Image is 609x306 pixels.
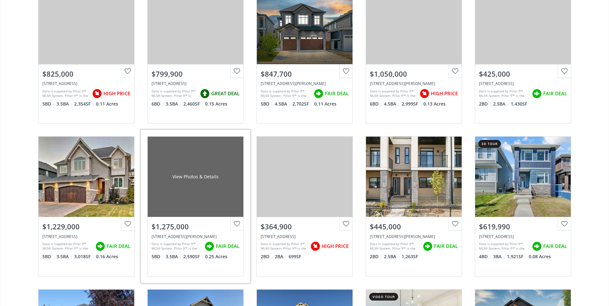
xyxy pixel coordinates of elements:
[261,222,349,232] div: $364,900
[370,222,458,232] div: $445,000
[261,253,273,260] span: 2 BD
[479,242,529,251] div: Data is supplied by Pillar 9™ MLS® System. Pillar 9™ is the owner of the copyright in its MLS® Sy...
[423,101,446,107] span: 0.13 Acres
[152,81,239,86] div: 128 LAVENDER Way, Chestermere, AB T1X 0B2
[103,90,130,97] span: HIGH PRICE
[370,234,458,239] div: 285 Chelsea Court #113, Chestermere, AB T1X 2W7
[479,69,567,79] div: $425,000
[529,253,551,260] span: 0.08 Acres
[205,253,227,260] span: 0.25 Acres
[530,240,543,253] img: rating icon
[384,101,400,107] span: 4.5 BA
[42,69,130,79] div: $825,000
[493,253,505,260] span: 3 BA
[203,240,216,253] img: rating icon
[322,243,349,250] span: HIGH PRICE
[402,101,422,107] span: 2,999 SF
[507,253,527,260] span: 1,921 SF
[141,130,250,283] a: View Photos & Details$1,275,000[STREET_ADDRESS][PERSON_NAME]Data is supplied by Pillar 9™ MLS® Sy...
[152,101,164,107] span: 6 BD
[261,242,307,251] div: Data is supplied by Pillar 9™ MLS® System. Pillar 9™ is the owner of the copyright in its MLS® Sy...
[292,101,313,107] span: 2,702 SF
[479,253,492,260] span: 4 BD
[42,81,130,86] div: 154 West Creek Springs, Chestermere, AB T1X 1R7
[261,69,349,79] div: $847,700
[261,101,273,107] span: 5 BD
[543,243,567,250] span: FAIR DEAL
[152,69,239,79] div: $799,900
[211,90,239,97] span: GREAT DEAL
[511,101,527,107] span: 1,430 SF
[183,253,204,260] span: 2,590 SF
[479,89,529,98] div: Data is supplied by Pillar 9™ MLS® System. Pillar 9™ is the owner of the copyright in its MLS® Sy...
[312,87,325,100] img: rating icon
[479,234,567,239] div: 217 Chelsea Place, Chestermere, AB T1X 2T1
[384,253,400,260] span: 2.5 BA
[152,253,164,260] span: 5 BD
[275,101,291,107] span: 4.5 BA
[418,87,431,100] img: rating icon
[32,130,141,283] a: $1,229,000[STREET_ADDRESS]Data is supplied by Pillar 9™ MLS® System. Pillar 9™ is the owner of th...
[96,253,118,260] span: 0.16 Acres
[57,101,73,107] span: 3.5 BA
[96,101,118,107] span: 0.11 Acres
[359,130,468,283] a: $445,000[STREET_ADDRESS][PERSON_NAME]Data is supplied by Pillar 9™ MLS® System. Pillar 9™ is the ...
[250,130,359,283] a: $364,900[STREET_ADDRESS]Data is supplied by Pillar 9™ MLS® System. Pillar 9™ is the owner of the ...
[198,87,211,100] img: rating icon
[166,253,182,260] span: 3.5 BA
[205,101,227,107] span: 0.15 Acres
[370,242,420,251] div: Data is supplied by Pillar 9™ MLS® System. Pillar 9™ is the owner of the copyright in its MLS® Sy...
[479,101,492,107] span: 2 BD
[530,87,543,100] img: rating icon
[42,253,55,260] span: 5 BD
[370,89,416,98] div: Data is supplied by Pillar 9™ MLS® System. Pillar 9™ is the owner of the copyright in its MLS® Sy...
[261,89,310,98] div: Data is supplied by Pillar 9™ MLS® System. Pillar 9™ is the owner of the copyright in its MLS® Sy...
[479,81,567,86] div: 132 lavendar Link, Chestermere, AB T1X 0E6
[107,243,130,250] span: FAIR DEAL
[42,222,130,232] div: $1,229,000
[152,234,239,239] div: 325 325 Kinniburgh, Chestermere, AB T1X 0Y7
[370,81,458,86] div: 172 Kinniburgh Way Chestermere, Chestermere, AB T1X 0R8
[370,69,458,79] div: $1,050,000
[42,101,55,107] span: 5 BD
[370,101,382,107] span: 6 BD
[402,253,418,260] span: 1,263 SF
[94,240,107,253] img: rating icon
[172,174,219,180] div: View Photos & Details
[42,234,130,239] div: 264 Stonemere Close, Chestermere, AB T1X0C5
[468,130,578,283] a: 3d tour$619,990[STREET_ADDRESS]Data is supplied by Pillar 9™ MLS® System. Pillar 9™ is the owner ...
[42,242,92,251] div: Data is supplied by Pillar 9™ MLS® System. Pillar 9™ is the owner of the copyright in its MLS® Sy...
[74,253,94,260] span: 3,018 SF
[309,240,322,253] img: rating icon
[152,89,197,98] div: Data is supplied by Pillar 9™ MLS® System. Pillar 9™ is the owner of the copyright in its MLS® Sy...
[370,253,382,260] span: 2 BD
[42,89,89,98] div: Data is supplied by Pillar 9™ MLS® System. Pillar 9™ is the owner of the copyright in its MLS® Sy...
[166,101,182,107] span: 3.5 BA
[325,90,349,97] span: FAIR DEAL
[216,243,239,250] span: FAIR DEAL
[543,90,567,97] span: FAIR DEAL
[57,253,73,260] span: 3.5 BA
[91,87,103,100] img: rating icon
[152,222,239,232] div: $1,275,000
[431,90,458,97] span: HIGH PRICE
[314,101,336,107] span: 0.11 Acres
[493,101,509,107] span: 2.5 BA
[183,101,204,107] span: 2,460 SF
[479,222,567,232] div: $619,990
[74,101,94,107] span: 2,354 SF
[421,240,434,253] img: rating icon
[275,253,287,260] span: 2 BA
[261,234,349,239] div: 6 Merganser Drive West #3103, Chestermere, AB T1X 2Y2
[152,242,201,251] div: Data is supplied by Pillar 9™ MLS® System. Pillar 9™ is the owner of the copyright in its MLS® Sy...
[261,81,349,86] div: 197 Kinniburgh Circle, Chestermere, AB T1X 0P8
[434,243,458,250] span: FAIR DEAL
[289,253,301,260] span: 699 SF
